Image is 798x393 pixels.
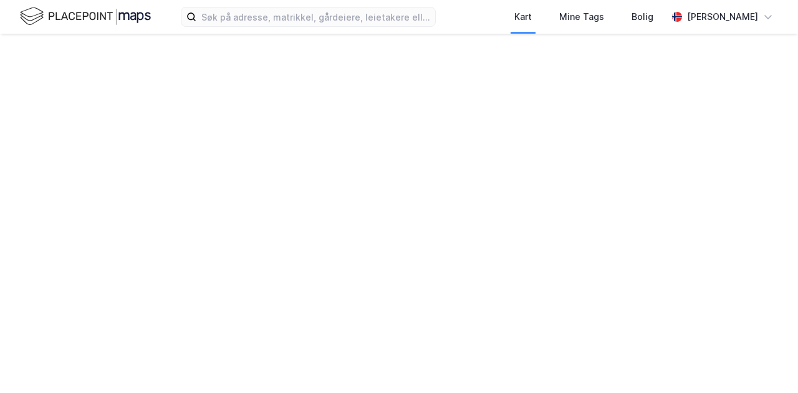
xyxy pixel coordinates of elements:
div: Mine Tags [559,9,604,24]
input: Søk på adresse, matrikkel, gårdeiere, leietakere eller personer [196,7,435,26]
img: logo.f888ab2527a4732fd821a326f86c7f29.svg [20,6,151,27]
div: Kart [514,9,532,24]
div: Bolig [632,9,653,24]
div: [PERSON_NAME] [687,9,758,24]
